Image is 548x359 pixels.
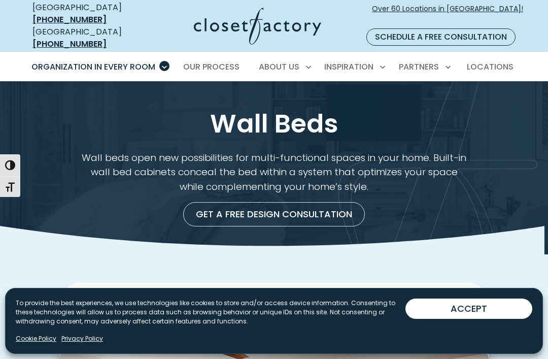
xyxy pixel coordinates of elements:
div: [GEOGRAPHIC_DATA] [32,2,143,26]
button: ACCEPT [405,299,532,319]
div: [GEOGRAPHIC_DATA] [32,26,143,50]
a: Cookie Policy [16,334,56,343]
nav: Primary Menu [24,53,524,81]
span: Over 60 Locations in [GEOGRAPHIC_DATA]! [372,4,523,25]
span: Partners [399,61,439,73]
p: To provide the best experiences, we use technologies like cookies to store and/or access device i... [16,299,405,326]
img: Closet Factory Logo [194,8,321,45]
span: About Us [259,61,299,73]
span: Inspiration [324,61,373,73]
a: [PHONE_NUMBER] [32,14,107,25]
a: Privacy Policy [61,334,103,343]
span: Locations [467,61,513,73]
h1: Wall Beds [40,109,508,139]
p: Wall beds open new possibilities for multi-functional spaces in your home. Built-in wall bed cabi... [80,151,468,193]
a: Get a Free Design Consultation [183,202,365,226]
a: [PHONE_NUMBER] [32,38,107,50]
a: Schedule a Free Consultation [366,28,516,46]
span: Our Process [183,61,239,73]
span: Organization in Every Room [31,61,155,73]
